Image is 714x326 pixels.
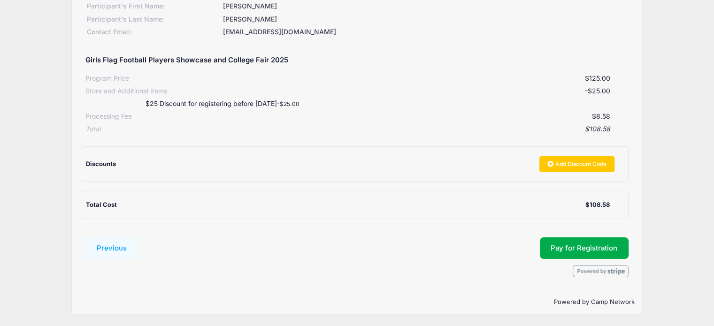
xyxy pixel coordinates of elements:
[221,15,629,24] div: [PERSON_NAME]
[85,56,288,65] h5: Girls Flag Football Players Showcase and College Fair 2025
[539,156,614,172] a: Add Discount Code
[540,237,629,259] button: Pay for Registration
[132,112,610,121] div: $8.58
[79,297,635,307] p: Powered by Camp Network
[100,124,610,134] div: $108.58
[167,86,610,96] div: -$25.00
[85,112,132,121] div: Processing Fee
[127,99,449,109] div: $25 Discount for registering before [DATE]
[85,27,221,37] div: Contact Email:
[85,237,138,259] button: Previous
[277,100,299,107] small: -$25.00
[85,1,221,11] div: Participant's First Name:
[85,86,167,96] div: Store and Additional Items
[85,15,221,24] div: Participant's Last Name:
[86,160,116,167] span: Discounts
[85,74,129,83] div: Program Price
[221,27,629,37] div: [EMAIL_ADDRESS][DOMAIN_NAME]
[86,200,585,210] div: Total Cost
[85,124,100,134] div: Total
[585,200,610,210] div: $108.58
[221,1,629,11] div: [PERSON_NAME]
[585,74,610,82] span: $125.00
